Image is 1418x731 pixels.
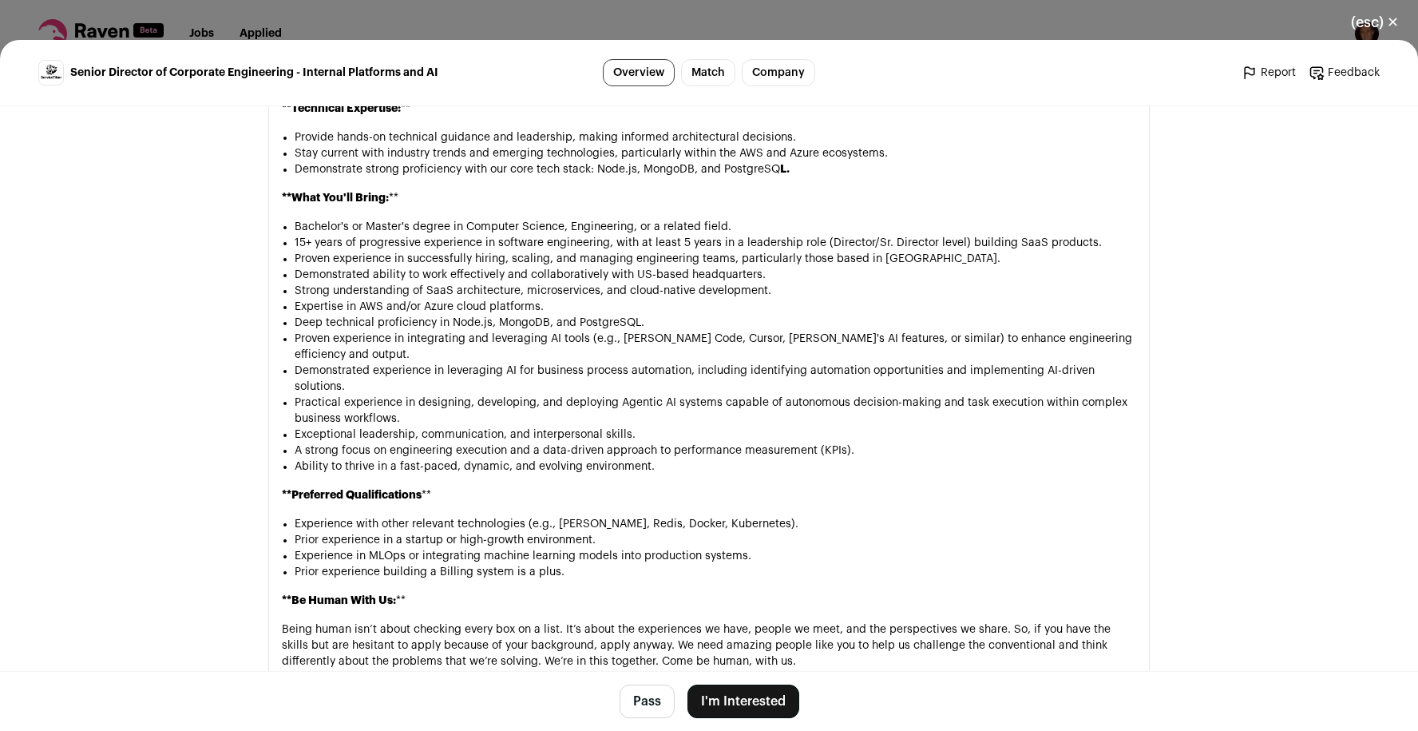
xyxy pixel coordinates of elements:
li: Experience in MLOps or integrating machine learning models into production systems. [295,548,1136,564]
a: Overview [603,59,675,86]
span: Senior Director of Corporate Engineering - Internal Platforms and AI [70,65,438,81]
li: Exceptional leadership, communication, and interpersonal skills. [295,427,1136,443]
li: A strong focus on engineering execution and a data-driven approach to performance measurement (KP... [295,443,1136,459]
li: Prior experience building a Billing system is a plus. [295,564,1136,580]
li: Stay current with industry trends and emerging technologies, particularly within the AWS and Azur... [295,145,1136,161]
li: Proven experience in integrating and leveraging AI tools (e.g., [PERSON_NAME] Code, Cursor, [PERS... [295,331,1136,363]
li: Proven experience in successfully hiring, scaling, and managing engineering teams, particularly t... [295,251,1136,267]
li: Ability to thrive in a fast-paced, dynamic, and evolving environment. [295,459,1136,475]
li: Demonstrated ability to work effectively and collaboratively with US-based headquarters. [295,267,1136,283]
strong: **Preferred Qualifications [282,490,422,501]
strong: **Technical Expertise: [282,103,401,114]
strong: **Be Human With Us: [282,595,396,606]
li: Provide hands-on technical guidance and leadership, making informed architectural decisions. [295,129,1136,145]
li: 15+ years of progressive experience in software engineering, with at least 5 years in a leadershi... [295,235,1136,251]
li: Expertise in AWS and/or Azure cloud platforms. [295,299,1136,315]
li: Strong understanding of SaaS architecture, microservices, and cloud-native development. [295,283,1136,299]
li: Bachelor's or Master's degree in Computer Science, Engineering, or a related field. [295,219,1136,235]
a: Feedback [1309,65,1380,81]
button: Pass [620,685,675,718]
li: Demonstrated experience in leveraging AI for business process automation, including identifying a... [295,363,1136,395]
strong: **What You'll Bring: [282,193,389,204]
li: Demonstrate strong proficiency with our core tech stack: Node.js, MongoDB, and PostgreSQ [295,161,1136,177]
p: Being human isn’t about checking every box on a list. It’s about the experiences we have, people ... [282,622,1136,669]
a: Report [1242,65,1296,81]
li: Deep technical proficiency in Node.js, MongoDB, and PostgreSQL. [295,315,1136,331]
button: I'm Interested [687,685,799,718]
li: Experience with other relevant technologies (e.g., [PERSON_NAME], Redis, Docker, Kubernetes). [295,516,1136,532]
a: Match [681,59,735,86]
strong: L. [780,164,790,175]
button: Close modal [1332,5,1418,40]
li: Practical experience in designing, developing, and deploying Agentic AI systems capable of autono... [295,395,1136,427]
a: Company [742,59,815,86]
img: 904cd390969cbc9b1968fb42a9ddc32a5c0bc9de3fa9900a00b107ae02b2c7c0.png [39,62,63,84]
li: Prior experience in a startup or high-growth environment. [295,532,1136,548]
